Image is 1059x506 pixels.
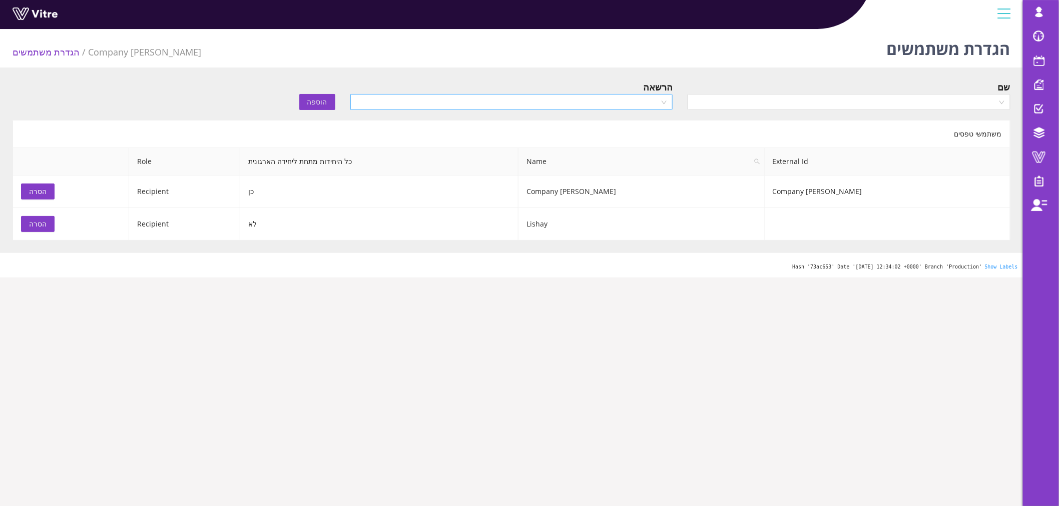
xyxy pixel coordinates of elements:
[518,208,764,240] td: Lishay
[240,208,518,240] td: לא
[750,148,764,175] span: search
[765,148,1010,175] th: External Id
[299,94,335,110] button: הוספה
[21,183,55,199] button: הסרה
[792,264,982,269] span: Hash '73ac653' Date '[DATE] 12:34:02 +0000' Branch 'Production'
[13,45,88,59] li: הגדרת משתמשים
[240,175,518,208] td: כן
[88,46,201,58] a: [PERSON_NAME] Company
[998,80,1010,94] div: שם
[29,186,47,197] span: הסרה
[773,186,862,196] span: [PERSON_NAME] Company
[518,175,764,208] td: [PERSON_NAME] Company
[137,219,169,228] span: Recipient
[518,148,764,175] span: Name
[887,25,1010,67] h1: הגדרת משתמשים
[985,264,1018,269] a: Show Labels
[240,148,518,175] th: כל היחידות מתחת ליחידה הארגונית
[754,158,760,164] span: search
[21,216,55,232] button: הסרה
[129,148,240,175] th: Role
[29,218,47,229] span: הסרה
[643,80,673,94] div: הרשאה
[13,120,1010,147] div: משתמשי טפסים
[137,186,169,196] span: Recipient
